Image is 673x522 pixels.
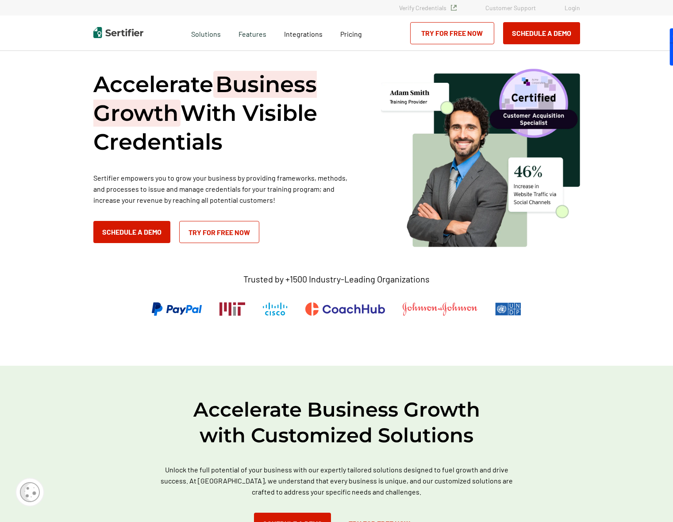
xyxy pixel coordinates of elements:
img: Sertifier | Digital Credentialing Platform [93,27,143,38]
p: Sertifier empowers you to grow your business by providing frameworks, methods, and processes to i... [93,172,359,205]
iframe: Chat Widget [629,479,673,522]
img: UNDP [495,302,521,316]
img: solutions/business growth hero [381,66,580,247]
a: Pricing [340,27,362,39]
a: Verify Credentials [399,4,457,12]
h1: Accelerate With Visible Credentials [93,70,359,156]
p: Trusted by +1500 Industry-Leading Organizations [243,274,430,285]
span: Integrations [284,30,323,38]
button: Schedule a Demo [93,221,170,243]
img: Cookie Popup Icon [20,482,40,502]
p: Unlock the full potential of your business with our expertly tailored solutions designed to fuel ... [151,464,523,497]
img: CoachHub [305,302,385,316]
a: Login [565,4,580,12]
a: Try for Free Now [410,22,494,44]
img: Johnson & Johnson [403,302,477,316]
img: PayPal [152,302,202,316]
img: Verified [451,5,457,11]
a: Integrations [284,27,323,39]
span: Solutions [191,27,221,39]
a: Try for Free Now [179,221,259,243]
button: Schedule a Demo [503,22,580,44]
span: Features [238,27,266,39]
img: Cisco [263,302,288,316]
a: Customer Support [485,4,536,12]
img: Massachusetts Institute of Technology [219,302,245,316]
span: Pricing [340,30,362,38]
h2: Accelerate Business Growth with Customized Solutions [71,397,602,448]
